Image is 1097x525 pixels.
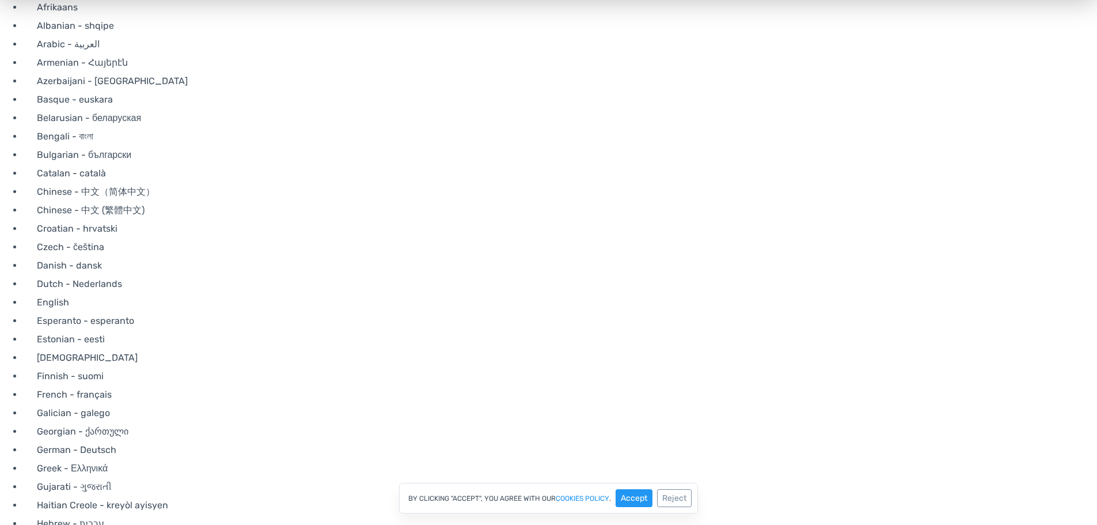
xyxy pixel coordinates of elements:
a: German - Deutsch [23,441,1097,459]
a: Croatian - hrvatski [23,220,1097,238]
a: Gujarati - ગુજરાતી [23,478,1097,496]
a: Esperanto - esperanto [23,312,1097,330]
a: Georgian - ქართული [23,422,1097,441]
div: By clicking "Accept", you agree with our . [399,483,698,513]
button: Accept [616,489,652,507]
a: Finnish - suomi [23,367,1097,386]
a: Czech - čeština [23,238,1097,256]
a: Azerbaijani - [GEOGRAPHIC_DATA] [23,72,1097,90]
a: Bulgarian - български [23,146,1097,164]
a: Bengali - বাংলা [23,127,1097,146]
a: Arabic - ‎‫العربية‬‎ [23,35,1097,54]
a: Danish - dansk [23,256,1097,275]
a: Armenian - Հայերէն [23,54,1097,72]
a: Chinese - 中文 (繁體中文) [23,201,1097,220]
a: [DEMOGRAPHIC_DATA] [23,349,1097,367]
button: Reject [657,489,692,507]
a: Dutch - Nederlands [23,275,1097,293]
a: Estonian - eesti [23,330,1097,349]
a: Belarusian - беларуская [23,109,1097,127]
a: cookies policy [556,495,609,502]
a: Chinese - 中文（简体中文） [23,183,1097,201]
a: French - français [23,386,1097,404]
a: Albanian - shqipe [23,17,1097,35]
a: Catalan - català [23,164,1097,183]
a: Basque - euskara [23,90,1097,109]
a: Galician - galego [23,404,1097,422]
a: Greek - Ελληνικά [23,459,1097,478]
a: English [23,293,1097,312]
